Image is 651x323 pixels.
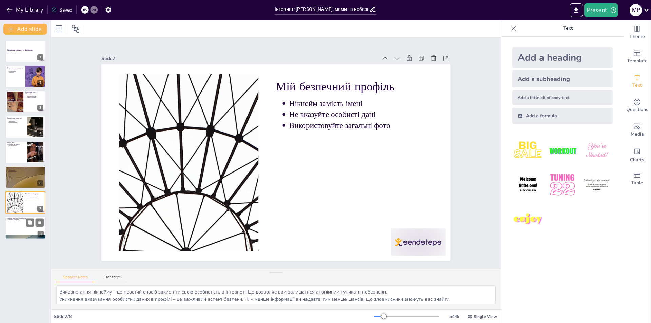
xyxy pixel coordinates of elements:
p: Що таке фішинг [9,168,43,170]
p: Поважайте думку інших [27,97,43,98]
p: Фішинг: як не потрапити на гачок [7,167,43,169]
div: Add text boxes [624,69,651,94]
p: Надійні паролі [9,121,25,122]
span: Media [631,130,644,138]
img: 3.jpeg [581,135,613,166]
button: My Library [5,4,46,15]
div: Add a heading [512,47,613,68]
p: Скажи "Ні!" [GEOGRAPHIC_DATA] [7,142,25,145]
button: Export to PowerPoint [570,3,583,17]
p: Повідомлення дорослим [8,221,44,223]
div: 6 [5,166,45,188]
div: Slide 7 / 8 [54,313,374,320]
img: 5.jpeg [547,169,578,201]
div: 1 [37,54,43,60]
div: Saved [51,7,72,13]
div: Add a little bit of body text [512,90,613,105]
img: 2.jpeg [547,135,578,166]
button: Add slide [3,24,47,35]
p: Ввічливість у спілкуванні [8,219,44,220]
p: Кому звертатися [9,147,25,148]
div: Add a formula [512,108,613,124]
div: 7 [5,191,45,214]
div: 2 [5,65,45,87]
div: 5 [37,155,43,161]
div: Slide 7 [112,37,387,73]
p: Використовуйте загальні фото [27,198,43,199]
button: Delete Slide [36,218,44,226]
div: 1 [5,40,45,62]
p: Граматика та пунктуація [27,96,43,97]
div: 7 [37,206,43,212]
img: 7.jpeg [512,204,544,235]
div: 54 % [446,313,462,320]
div: 8 [38,231,44,237]
p: Уникати незнайомців [9,122,25,123]
p: Захист особистих даних [9,120,25,121]
div: Add a subheading [512,70,613,87]
p: Не вказуйте особисті дані [293,110,437,136]
p: Що таке кібербулінг [9,145,25,146]
div: Layout [54,23,64,34]
p: Мережевий етикет — "Нетикет" [25,91,43,95]
div: 2 [37,80,43,86]
p: Як бути в безпеці в цифровому світі [7,51,43,53]
p: Text [519,20,617,37]
p: Правила безпечного спілкування [7,217,44,219]
div: M P [630,4,642,16]
p: Перевіряйте джерела [9,171,43,173]
strong: Спілкування в інтернеті та кібербезпека [7,49,32,51]
div: Add a table [624,167,651,191]
p: Правила ввічливості [27,94,43,96]
textarea: Використання нікнейму – це простий спосіб захистити свою особистість в інтернеті. Це дозволяє вам... [56,285,496,304]
div: 3 [5,90,45,113]
span: Position [72,25,80,33]
p: Соціальні мережі [9,70,23,72]
div: Add charts and graphs [624,142,651,167]
button: Present [584,3,618,17]
div: 5 [5,141,45,163]
div: 4 [37,130,43,136]
input: Insert title [275,4,369,14]
span: Charts [630,156,644,164]
p: Нікнейм замість імені [294,100,438,125]
img: 4.jpeg [512,169,544,201]
span: Text [632,82,642,89]
p: Використовуйте загальні фото [292,121,436,147]
button: Transcript [97,275,127,282]
div: 3 [37,105,43,111]
div: 4 [5,116,45,138]
p: Не вказуйте особисті дані [27,196,43,198]
img: 6.jpeg [581,169,613,201]
p: Generated with [URL] [7,52,43,54]
p: Мій безпечний профіль [282,79,440,112]
span: Table [631,179,643,187]
span: Theme [629,33,645,40]
p: Захист особистої інформації [8,220,44,221]
p: Нікнейм замість імені [27,195,43,197]
p: Ознаки фішингу [9,170,43,171]
p: Форум і чати [9,72,23,73]
p: Наша безпека понад усе! [7,117,25,119]
button: Duplicate Slide [26,218,34,226]
div: Get real-time input from your audience [624,94,651,118]
p: Як реагувати [9,146,25,147]
button: Speaker Notes [56,275,95,282]
div: Add ready made slides [624,45,651,69]
button: M P [630,3,642,17]
span: Single View [474,314,497,319]
span: Questions [626,106,648,114]
div: 8 [5,216,46,239]
p: Види спілкування в мережі [7,67,23,69]
div: Add images, graphics, shapes or video [624,118,651,142]
p: Мій безпечний профіль [25,193,43,195]
p: Види спілкування [9,69,23,70]
img: 1.jpeg [512,135,544,166]
div: Change the overall theme [624,20,651,45]
span: Template [627,57,648,65]
div: 6 [37,180,43,186]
